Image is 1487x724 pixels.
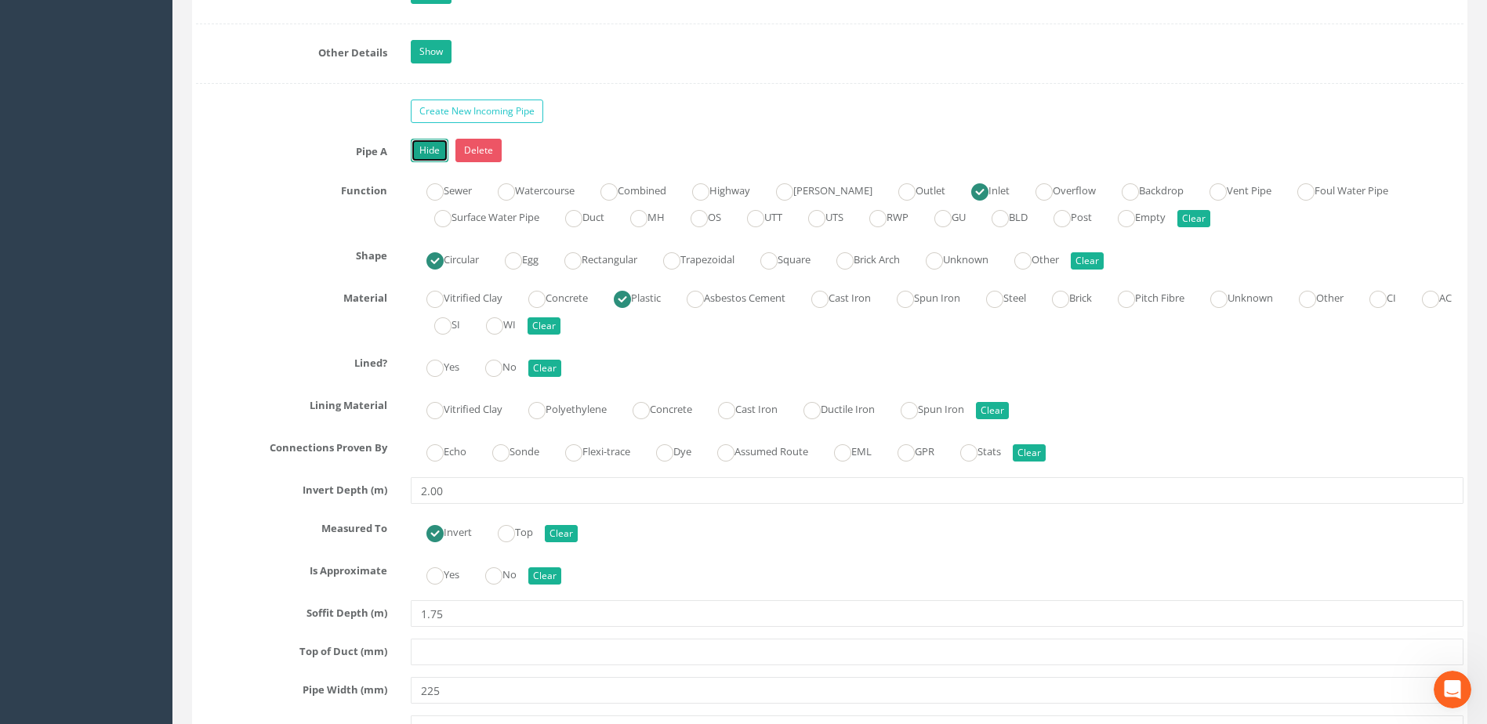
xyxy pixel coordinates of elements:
[549,247,637,270] label: Rectangular
[513,285,588,308] label: Concrete
[1194,178,1271,201] label: Vent Pipe
[1106,178,1184,201] label: Backdrop
[184,558,399,578] label: Is Approximate
[970,285,1026,308] label: Steel
[818,439,872,462] label: EML
[248,528,274,539] span: Help
[647,247,734,270] label: Trapezoidal
[702,396,778,419] label: Cast Iron
[545,525,578,542] button: Clear
[411,247,479,270] label: Circular
[116,7,201,34] h1: Messages
[1013,444,1046,462] button: Clear
[411,178,472,201] label: Sewer
[1434,671,1471,708] iframe: Intercom live chat
[675,205,721,227] label: OS
[411,439,466,462] label: Echo
[1406,285,1452,308] label: AC
[411,139,448,162] a: Hide
[411,396,502,419] label: Vitrified Clay
[945,439,1001,462] label: Stats
[411,354,459,377] label: Yes
[1102,205,1166,227] label: Empty
[1177,210,1210,227] button: Clear
[455,139,502,162] a: Delete
[796,285,871,308] label: Cast Iron
[184,639,399,659] label: Top of Duct (mm)
[1071,252,1104,270] button: Clear
[72,441,241,472] button: Send us a message
[585,178,666,201] label: Combined
[976,402,1009,419] button: Clear
[549,205,604,227] label: Duct
[976,205,1028,227] label: BLD
[885,396,964,419] label: Spun Iron
[883,178,945,201] label: Outlet
[489,247,539,270] label: Egg
[1282,178,1388,201] label: Foul Water Pipe
[470,562,517,585] label: No
[513,396,607,419] label: Polyethylene
[184,516,399,536] label: Measured To
[617,396,692,419] label: Concrete
[482,519,533,542] label: Top
[1195,285,1273,308] label: Unknown
[184,243,399,263] label: Shape
[470,354,517,377] label: No
[184,435,399,455] label: Connections Proven By
[528,360,561,377] button: Clear
[184,350,399,371] label: Lined?
[1020,178,1096,201] label: Overflow
[482,178,575,201] label: Watercourse
[419,205,539,227] label: Surface Water Pipe
[411,40,452,63] a: Show
[419,312,460,335] label: SI
[919,205,966,227] label: GU
[184,285,399,306] label: Material
[1102,285,1184,308] label: Pitch Fibre
[598,285,661,308] label: Plastic
[411,519,472,542] label: Invert
[792,205,843,227] label: UTS
[126,528,187,539] span: Messages
[731,205,782,227] label: UTT
[882,439,934,462] label: GPR
[910,247,988,270] label: Unknown
[184,600,399,621] label: Soffit Depth (m)
[854,205,909,227] label: RWP
[184,677,399,697] label: Pipe Width (mm)
[411,562,459,585] label: Yes
[184,393,399,413] label: Lining Material
[999,247,1059,270] label: Other
[702,439,808,462] label: Assumed Route
[1283,285,1344,308] label: Other
[745,247,811,270] label: Square
[104,260,209,279] h2: No messages
[956,178,1010,201] label: Inlet
[671,285,785,308] label: Asbestos Cement
[881,285,960,308] label: Spun Iron
[676,178,750,201] label: Highway
[477,439,539,462] label: Sonde
[615,205,665,227] label: MH
[209,489,314,552] button: Help
[1036,285,1092,308] label: Brick
[549,439,630,462] label: Flexi-trace
[184,178,399,198] label: Function
[528,567,561,585] button: Clear
[184,139,399,159] label: Pipe A
[275,6,303,34] div: Close
[36,528,68,539] span: Home
[528,317,560,335] button: Clear
[184,40,399,60] label: Other Details
[36,295,278,310] span: Messages from the team will be shown here
[104,489,209,552] button: Messages
[1038,205,1092,227] label: Post
[788,396,875,419] label: Ductile Iron
[760,178,872,201] label: [PERSON_NAME]
[821,247,900,270] label: Brick Arch
[184,477,399,498] label: Invert Depth (m)
[1354,285,1396,308] label: CI
[640,439,691,462] label: Dye
[470,312,516,335] label: WI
